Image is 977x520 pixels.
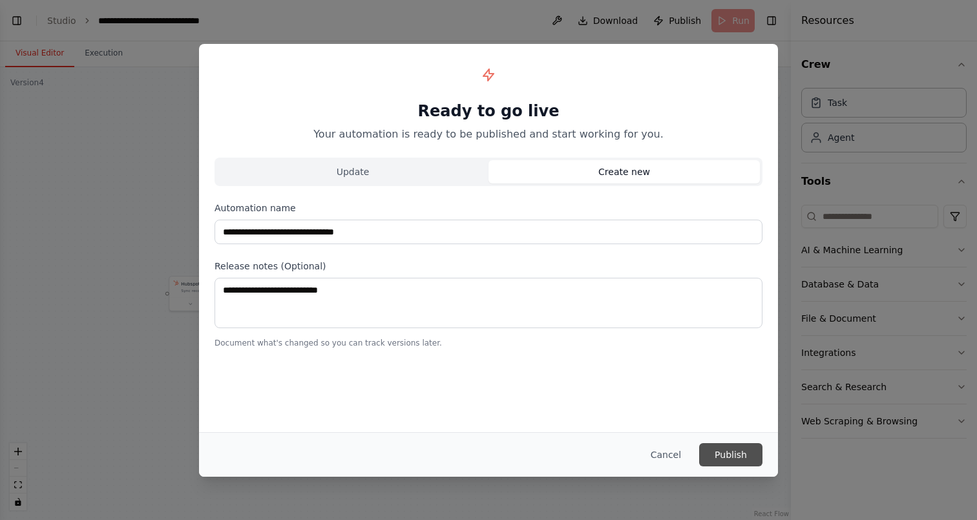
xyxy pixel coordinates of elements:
button: Cancel [640,443,691,466]
h1: Ready to go live [215,101,762,121]
button: Update [217,160,488,183]
button: Create new [488,160,760,183]
button: Publish [699,443,762,466]
label: Release notes (Optional) [215,260,762,273]
label: Automation name [215,202,762,214]
p: Your automation is ready to be published and start working for you. [215,127,762,142]
p: Document what's changed so you can track versions later. [215,338,762,348]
